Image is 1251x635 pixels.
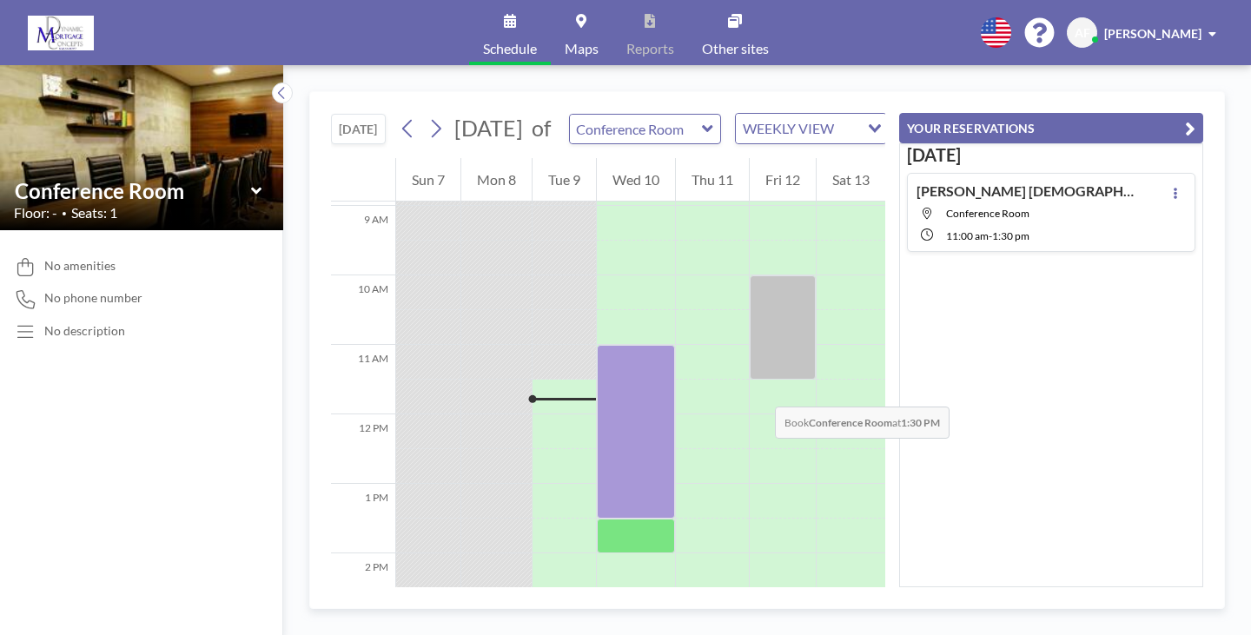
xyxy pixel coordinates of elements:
span: Other sites [702,42,769,56]
span: Book at [775,407,950,439]
span: AF [1075,25,1090,41]
div: 12 PM [331,414,395,484]
input: Search for option [839,117,857,140]
div: No description [44,323,125,339]
span: - [989,229,992,242]
span: Maps [565,42,599,56]
div: 1 PM [331,484,395,553]
div: 2 PM [331,553,395,623]
span: [PERSON_NAME] [1104,26,1201,41]
img: organization-logo [28,16,94,50]
span: [DATE] [454,115,523,141]
div: Thu 11 [676,158,749,202]
div: Mon 8 [461,158,532,202]
button: YOUR RESERVATIONS [899,113,1203,143]
span: Reports [626,42,674,56]
span: 11:00 AM [946,229,989,242]
span: Schedule [483,42,537,56]
div: Fri 12 [750,158,816,202]
span: No phone number [44,290,142,306]
span: WEEKLY VIEW [739,117,837,140]
div: 10 AM [331,275,395,345]
button: [DATE] [331,114,386,144]
span: of [532,115,551,142]
b: 1:30 PM [901,416,940,429]
span: Floor: - [14,204,57,222]
span: Conference Room [946,207,1029,220]
div: Sun 7 [396,158,460,202]
span: Seats: 1 [71,204,117,222]
h4: [PERSON_NAME] [DEMOGRAPHIC_DATA] Landlords Luncheon [917,182,1134,200]
input: Conference Room [15,178,251,203]
div: 11 AM [331,345,395,414]
h3: [DATE] [907,144,1195,166]
div: 9 AM [331,206,395,275]
b: Conference Room [809,416,892,429]
div: Sat 13 [817,158,885,202]
div: Search for option [736,114,886,143]
span: • [62,208,67,219]
span: 1:30 PM [992,229,1029,242]
div: Wed 10 [597,158,675,202]
span: No amenities [44,258,116,274]
div: Tue 9 [533,158,596,202]
input: Conference Room [570,115,703,143]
